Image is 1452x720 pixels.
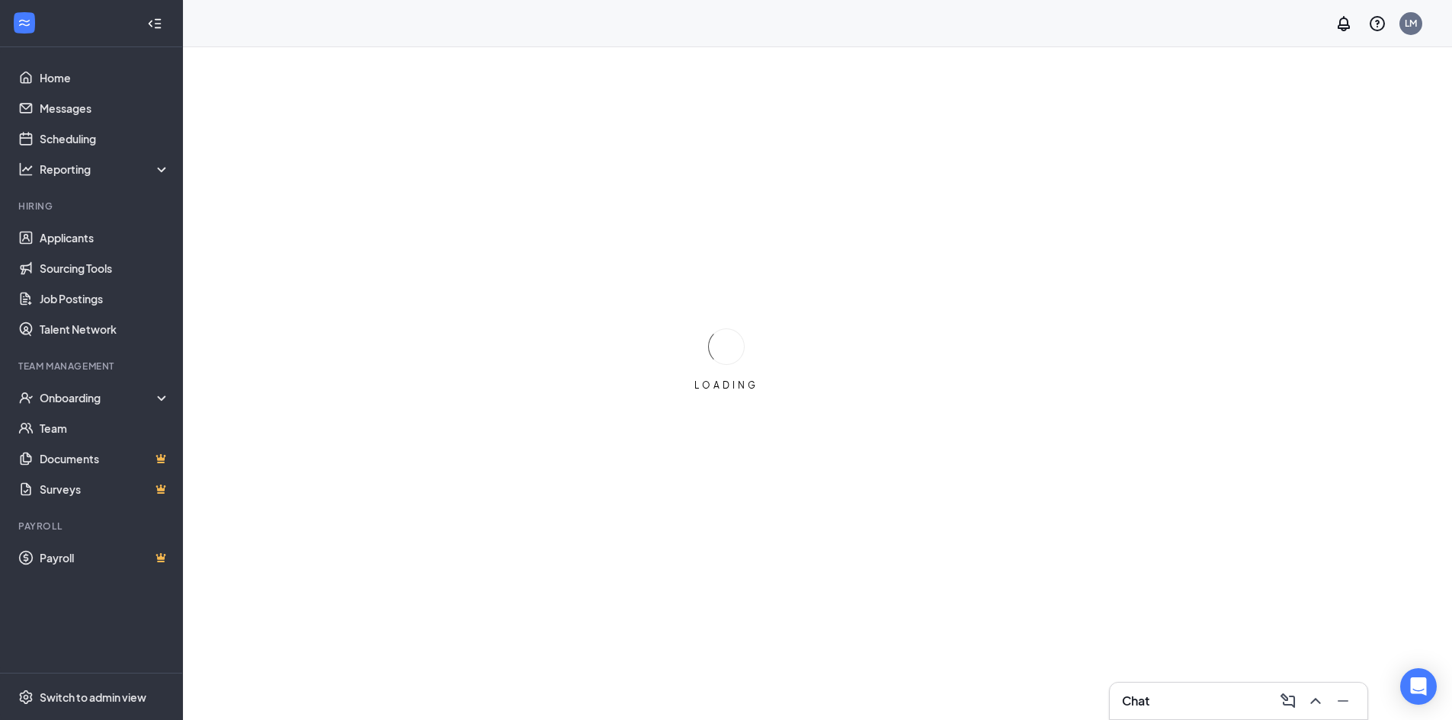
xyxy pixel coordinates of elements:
button: Minimize [1331,689,1355,713]
div: Reporting [40,162,171,177]
svg: QuestionInfo [1368,14,1386,33]
svg: ChevronUp [1306,692,1325,710]
a: Team [40,413,170,443]
button: ChevronUp [1303,689,1328,713]
a: Talent Network [40,314,170,344]
a: SurveysCrown [40,474,170,504]
a: PayrollCrown [40,542,170,573]
svg: WorkstreamLogo [17,15,32,30]
a: DocumentsCrown [40,443,170,474]
div: LM [1405,17,1417,30]
svg: Analysis [18,162,34,177]
div: LOADING [688,379,764,392]
div: Onboarding [40,390,157,405]
a: Sourcing Tools [40,253,170,283]
div: Hiring [18,200,167,213]
svg: UserCheck [18,390,34,405]
div: Open Intercom Messenger [1400,668,1437,705]
h3: Chat [1122,693,1149,709]
div: Team Management [18,360,167,373]
svg: ComposeMessage [1279,692,1297,710]
a: Home [40,62,170,93]
svg: Minimize [1334,692,1352,710]
svg: Settings [18,690,34,705]
a: Messages [40,93,170,123]
a: Applicants [40,222,170,253]
a: Scheduling [40,123,170,154]
svg: Collapse [147,16,162,31]
a: Job Postings [40,283,170,314]
div: Switch to admin view [40,690,146,705]
div: Payroll [18,520,167,533]
svg: Notifications [1335,14,1353,33]
button: ComposeMessage [1276,689,1300,713]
